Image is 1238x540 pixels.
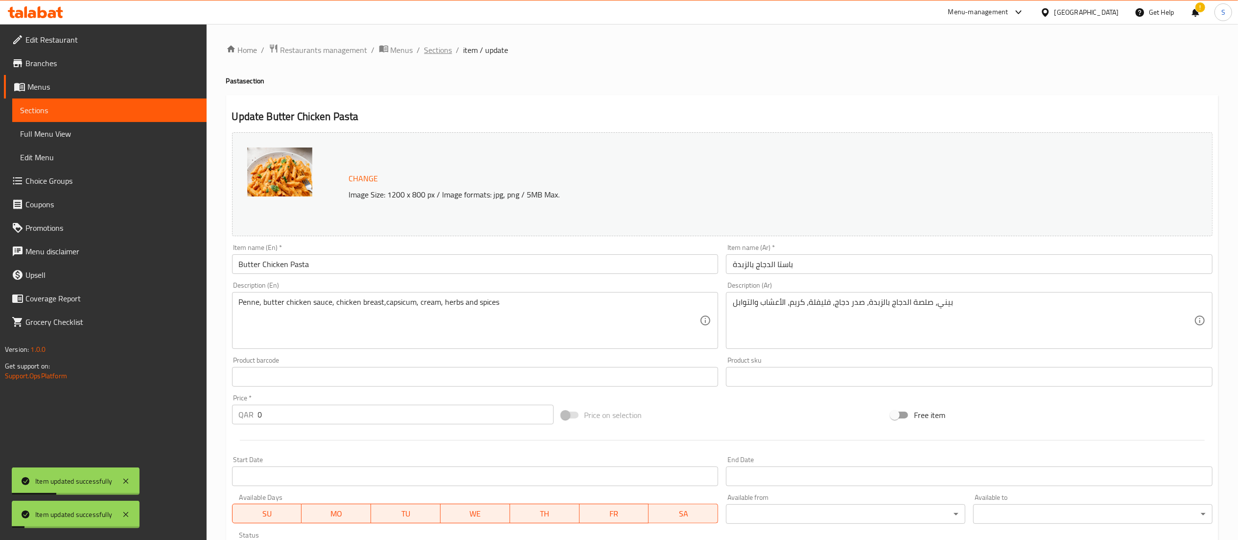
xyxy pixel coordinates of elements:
h2: Update Butter Chicken Pasta [232,109,1213,124]
span: TU [375,507,437,521]
textarea: بيني، صلصة الدجاج بالزبدة، صدر دجاج، فليفلة، كريم، الأعشاب والتوابل [733,297,1194,344]
span: S [1221,7,1225,18]
button: MO [302,504,371,523]
input: Please enter product sku [726,367,1213,387]
span: SA [653,507,714,521]
a: Grocery Checklist [4,310,207,334]
a: Sections [12,98,207,122]
h4: Pasta section [226,76,1218,86]
a: Full Menu View [12,122,207,146]
button: FR [580,504,649,523]
span: FR [584,507,645,521]
a: Edit Restaurant [4,28,207,51]
span: Coverage Report [25,293,199,304]
input: Please enter price [258,405,554,424]
a: Menus [4,75,207,98]
a: Edit Menu [12,146,207,169]
span: Promotions [25,222,199,234]
span: Get support on: [5,360,50,372]
div: [GEOGRAPHIC_DATA] [1054,7,1119,18]
a: Support.OpsPlatform [5,369,67,382]
span: Coupons [25,198,199,210]
button: SA [649,504,718,523]
div: ​ [726,504,965,524]
p: QAR [239,409,254,420]
div: Item updated successfully [35,476,112,487]
textarea: Penne, butter chicken sauce, chicken breast,capsicum, cream, herbs and spices [239,297,700,344]
div: Menu-management [948,6,1008,18]
li: / [417,44,420,56]
a: Branches [4,51,207,75]
span: Menus [391,44,413,56]
li: / [456,44,460,56]
span: Grocery Checklist [25,316,199,328]
img: mmw_638804212328495282 [247,147,312,196]
span: Price on selection [584,409,642,421]
button: Change [345,169,382,189]
span: Sections [20,104,199,116]
input: Please enter product barcode [232,367,719,387]
div: ​ [973,504,1213,524]
a: Coverage Report [4,287,207,310]
span: Menu disclaimer [25,245,199,257]
span: SU [236,507,298,521]
button: SU [232,504,302,523]
a: Promotions [4,216,207,240]
nav: breadcrumb [226,44,1218,56]
span: 1.0.0 [30,343,46,356]
span: Branches [25,57,199,69]
a: Coupons [4,193,207,216]
span: Restaurants management [280,44,368,56]
p: Image Size: 1200 x 800 px / Image formats: jpg, png / 5MB Max. [345,189,1058,200]
a: Restaurants management [269,44,368,56]
span: Full Menu View [20,128,199,140]
span: WE [444,507,506,521]
a: Home [226,44,257,56]
span: Menus [27,81,199,93]
button: TH [510,504,580,523]
button: TU [371,504,441,523]
div: Item updated successfully [35,509,112,520]
span: Version: [5,343,29,356]
a: Sections [424,44,452,56]
span: Free item [914,409,945,421]
span: Change [349,172,378,186]
span: TH [514,507,576,521]
span: Edit Menu [20,151,199,163]
button: WE [441,504,510,523]
span: item / update [464,44,509,56]
input: Enter name En [232,254,719,274]
a: Upsell [4,263,207,287]
li: / [261,44,265,56]
span: Edit Restaurant [25,34,199,46]
a: Choice Groups [4,169,207,193]
span: Upsell [25,269,199,281]
a: Menus [379,44,413,56]
a: Menu disclaimer [4,240,207,263]
input: Enter name Ar [726,254,1213,274]
span: MO [305,507,367,521]
span: Choice Groups [25,175,199,187]
li: / [372,44,375,56]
